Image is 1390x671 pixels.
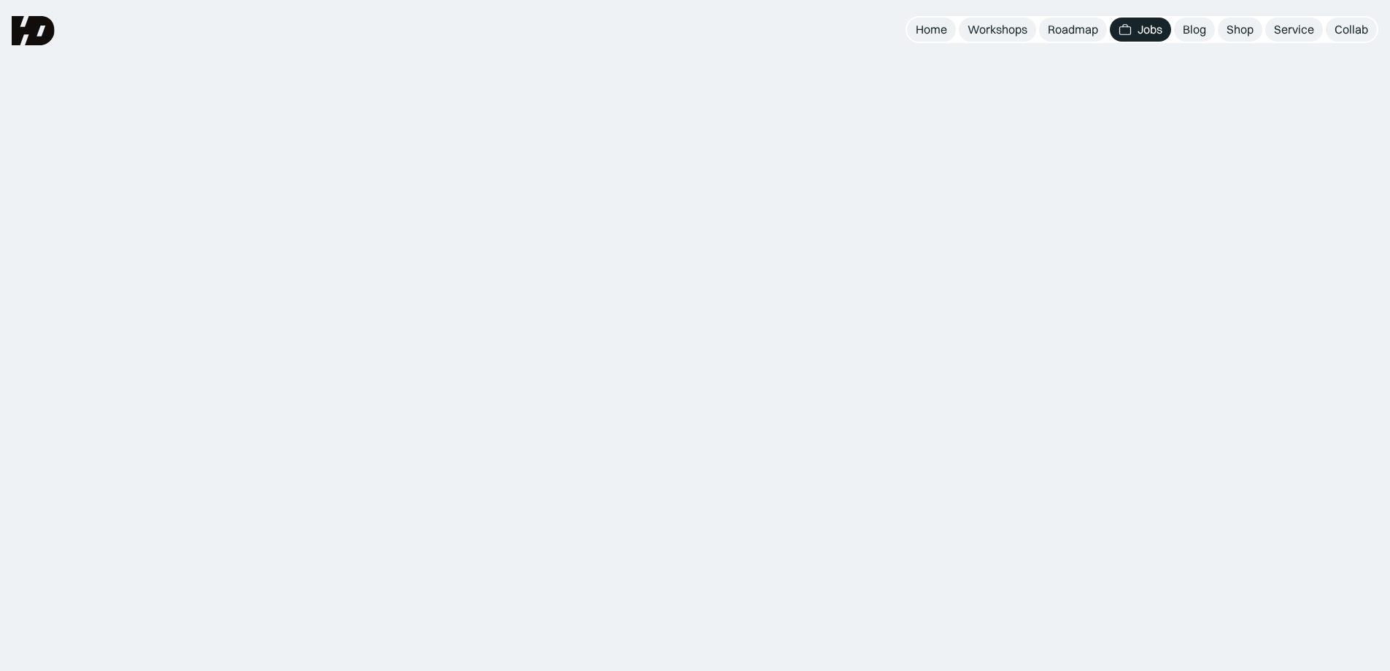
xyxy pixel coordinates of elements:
[1227,22,1254,37] div: Shop
[916,22,947,37] div: Home
[1218,18,1262,42] a: Shop
[1274,22,1314,37] div: Service
[907,18,956,42] a: Home
[1265,18,1323,42] a: Service
[959,18,1036,42] a: Workshops
[1174,18,1215,42] a: Blog
[1335,22,1368,37] div: Collab
[1138,22,1162,37] div: Jobs
[1039,18,1107,42] a: Roadmap
[1110,18,1171,42] a: Jobs
[968,22,1027,37] div: Workshops
[1183,22,1206,37] div: Blog
[1048,22,1098,37] div: Roadmap
[1326,18,1377,42] a: Collab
